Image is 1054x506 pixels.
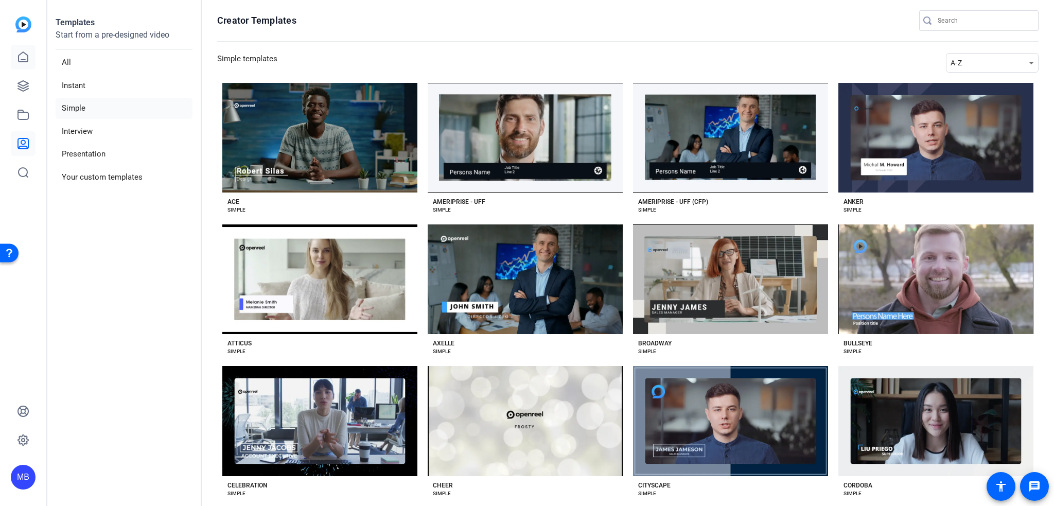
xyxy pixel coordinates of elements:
mat-icon: message [1028,480,1041,493]
div: BROADWAY [638,339,672,347]
div: BULLSEYE [844,339,872,347]
button: Template image [633,83,828,193]
img: blue-gradient.svg [15,16,31,32]
button: Template image [838,224,1033,334]
div: CHEER [433,481,453,490]
div: ANKER [844,198,864,206]
div: SIMPLE [227,347,245,356]
div: SIMPLE [638,206,656,214]
div: ATTICUS [227,339,252,347]
div: SIMPLE [433,490,451,498]
input: Search [938,14,1030,27]
li: All [56,52,192,73]
button: Template image [428,224,623,334]
button: Template image [633,224,828,334]
button: Template image [222,366,417,476]
div: SIMPLE [227,490,245,498]
div: SIMPLE [844,347,862,356]
button: Template image [838,366,1033,476]
div: MB [11,465,36,490]
button: Template image [838,83,1033,193]
div: SIMPLE [844,490,862,498]
button: Template image [222,224,417,334]
div: SIMPLE [638,347,656,356]
button: Template image [633,366,828,476]
div: ACE [227,198,239,206]
button: Template image [222,83,417,193]
div: SIMPLE [433,347,451,356]
div: CELEBRATION [227,481,267,490]
span: A-Z [951,59,962,67]
h3: Simple templates [217,53,277,73]
div: AXELLE [433,339,454,347]
div: CITYSCAPE [638,481,671,490]
button: Template image [428,83,623,193]
div: CORDOBA [844,481,872,490]
div: AMERIPRISE - UFF [433,198,485,206]
li: Presentation [56,144,192,165]
div: SIMPLE [433,206,451,214]
li: Interview [56,121,192,142]
li: Simple [56,98,192,119]
div: AMERIPRISE - UFF (CFP) [638,198,708,206]
p: Start from a pre-designed video [56,29,192,50]
mat-icon: accessibility [995,480,1007,493]
div: SIMPLE [844,206,862,214]
div: SIMPLE [227,206,245,214]
li: Your custom templates [56,167,192,188]
strong: Templates [56,18,95,27]
button: Template image [428,366,623,476]
li: Instant [56,75,192,96]
h1: Creator Templates [217,14,296,27]
div: SIMPLE [638,490,656,498]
